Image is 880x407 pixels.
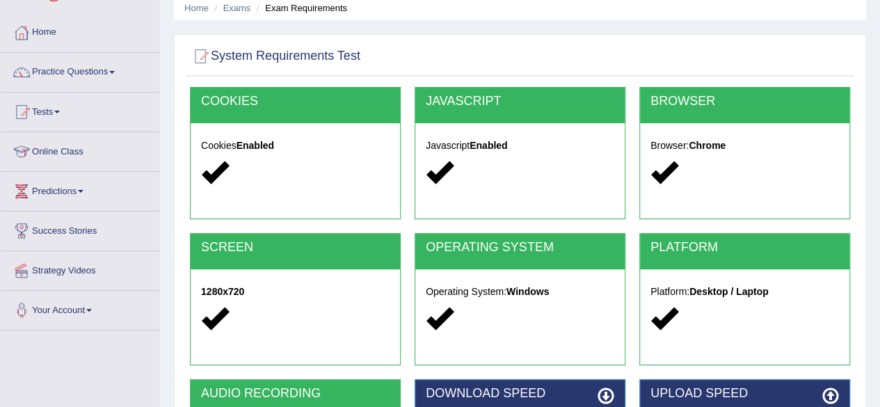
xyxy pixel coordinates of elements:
strong: Desktop / Laptop [689,286,769,297]
h5: Platform: [650,287,839,297]
a: Practice Questions [1,53,159,88]
a: Tests [1,93,159,127]
h2: BROWSER [650,95,839,109]
h2: COOKIES [201,95,390,109]
strong: Chrome [689,140,726,151]
a: Home [1,13,159,48]
li: Exam Requirements [253,1,347,15]
a: Exams [223,3,251,13]
h2: SCREEN [201,241,390,255]
h2: AUDIO RECORDING [201,387,390,401]
h2: System Requirements Test [190,46,360,67]
h2: JAVASCRIPT [426,95,614,109]
strong: Windows [506,286,549,297]
strong: 1280x720 [201,286,244,297]
h2: OPERATING SYSTEM [426,241,614,255]
h5: Browser: [650,141,839,151]
a: Online Class [1,132,159,167]
a: Success Stories [1,212,159,246]
a: Predictions [1,172,159,207]
strong: Enabled [237,140,274,151]
h2: PLATFORM [650,241,839,255]
h2: UPLOAD SPEED [650,387,839,401]
h5: Javascript [426,141,614,151]
h5: Cookies [201,141,390,151]
a: Your Account [1,291,159,326]
a: Strategy Videos [1,251,159,286]
h5: Operating System: [426,287,614,297]
strong: Enabled [470,140,507,151]
a: Home [184,3,209,13]
h2: DOWNLOAD SPEED [426,387,614,401]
